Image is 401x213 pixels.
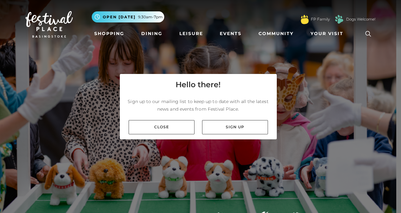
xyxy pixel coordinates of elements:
[202,120,268,134] a: Sign up
[256,28,296,40] a: Community
[311,30,343,37] span: Your Visit
[129,120,195,134] a: Close
[139,28,165,40] a: Dining
[176,79,221,90] h4: Hello there!
[26,11,73,38] img: Festival Place Logo
[346,16,375,22] a: Dogs Welcome!
[125,98,272,113] p: Sign up to our mailing list to keep up to date with all the latest news and events from Festival ...
[177,28,206,40] a: Leisure
[308,28,349,40] a: Your Visit
[92,28,127,40] a: Shopping
[217,28,244,40] a: Events
[138,14,163,20] span: 9.30am-7pm
[103,14,136,20] span: Open [DATE]
[311,16,330,22] a: FP Family
[92,11,164,22] button: Open [DATE] 9.30am-7pm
